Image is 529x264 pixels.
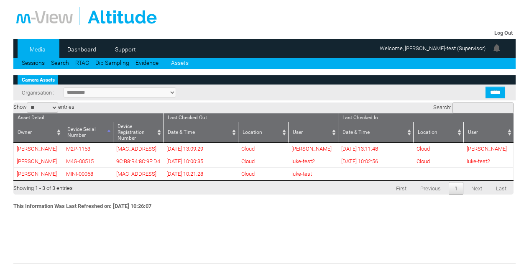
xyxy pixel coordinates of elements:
a: 1 [449,182,463,195]
td: luke-test [289,168,339,180]
th: Location: activate to sort column ascending [414,122,464,143]
td: [PERSON_NAME] [13,143,64,155]
td: [DATE] 13:09:29 [164,143,239,155]
span: Organisation : [22,90,55,96]
input: Search: [452,103,514,113]
td: [PERSON_NAME] [13,155,64,168]
a: Log Out [494,30,513,36]
a: Media [18,43,58,56]
select: Showentries [27,103,58,113]
td: [MAC_ADDRESS] [113,168,164,180]
label: Search: [433,104,514,110]
a: Support [105,43,146,56]
a: First [390,182,412,195]
td: [DATE] 13:11:48 [338,143,414,155]
th: User: activate to sort column ascending [464,122,514,143]
th: Device Registration Number: activate to sort column ascending [113,122,164,143]
td: Cloud [238,155,289,168]
th: Date &amp; Time: activate to sort column ascending [164,122,239,143]
img: bell24.png [492,43,502,53]
td: Cloud [414,143,464,155]
td: [DATE] 10:00:35 [164,155,239,168]
a: Sessions [22,59,45,66]
a: Camera Assets [18,75,58,85]
label: Show entries [13,104,74,110]
td: [DATE] 10:02:56 [338,155,414,168]
td: luke-test2 [289,155,339,168]
a: Evidence [135,59,158,66]
th: User: activate to sort column ascending [289,122,339,143]
td: [PERSON_NAME] [464,143,514,155]
td: M4G-00515 [63,155,113,168]
a: Dashboard [61,43,102,56]
td: [DATE] 10:21:28 [164,168,239,180]
a: Dip Sampling [95,59,129,66]
th: Owner: activate to sort column ascending [13,122,64,143]
a: Previous [414,182,447,195]
th: Last Checked Out [164,113,339,122]
th: Date &amp; Time: activate to sort column ascending [338,122,414,143]
span: This Information Was Last Refreshed on: [DATE] 10:26:07 [13,203,151,209]
div: Showing 1 - 3 of 3 entries [13,181,73,191]
td: 9C:B8:B4:8C:9E:D4 [113,155,164,168]
td: MINI-00058 [63,168,113,180]
th: Asset Detail [13,113,164,122]
td: Cloud [414,155,464,168]
td: Cloud [238,168,289,180]
a: RTAC [75,59,89,66]
a: Next [465,182,488,195]
td: Cloud [238,143,289,155]
a: Search [51,59,69,66]
td: luke-test2 [464,155,514,168]
td: M2P-1153 [63,143,113,155]
span: Welcome, [PERSON_NAME]-test (Supervisor) [380,45,486,51]
a: Last [490,182,512,195]
th: Location: activate to sort column ascending [238,122,289,143]
th: Last Checked In [338,113,514,122]
td: [PERSON_NAME] [289,143,339,155]
td: [PERSON_NAME] [13,168,64,180]
td: [MAC_ADDRESS] [113,143,164,155]
th: Device Serial Number: activate to sort column descending [63,122,113,143]
a: Assets [171,59,189,66]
